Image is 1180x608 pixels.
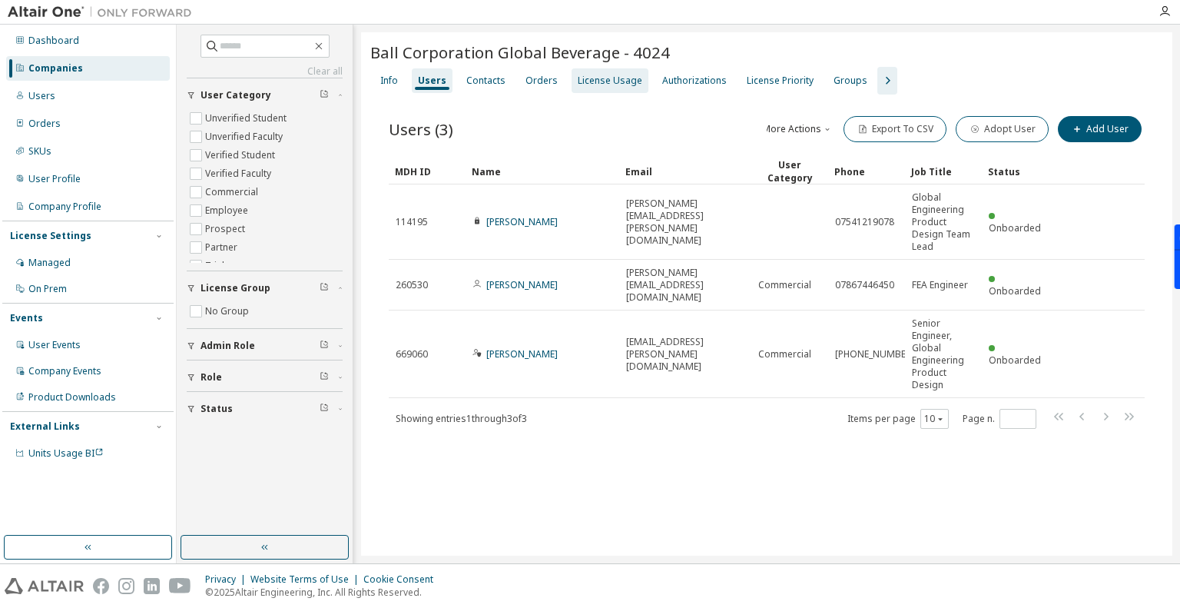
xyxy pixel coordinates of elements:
div: Events [10,312,43,324]
button: Add User [1058,116,1142,142]
button: 10 [924,413,945,425]
div: User Events [28,339,81,351]
div: Companies [28,62,83,75]
span: Showing entries 1 through 3 of 3 [396,412,527,425]
div: On Prem [28,283,67,295]
span: Onboarded [989,354,1041,367]
button: License Group [187,271,343,305]
button: Export To CSV [844,116,946,142]
img: instagram.svg [118,578,134,594]
div: Phone [834,159,899,184]
div: SKUs [28,145,51,158]
div: Groups [834,75,867,87]
div: License Settings [10,230,91,242]
span: 07541219078 [835,216,894,228]
span: Commercial [758,279,811,291]
span: [PHONE_NUMBER] [835,348,914,360]
span: Global Engineering Product Design Team Lead [912,191,975,253]
div: Website Terms of Use [250,573,363,586]
span: 260530 [396,279,428,291]
button: Status [187,392,343,426]
span: Onboarded [989,221,1041,234]
label: Prospect [205,220,248,238]
span: Commercial [758,348,811,360]
span: Items per page [847,409,949,429]
label: Employee [205,201,251,220]
span: 669060 [396,348,428,360]
span: [PERSON_NAME][EMAIL_ADDRESS][DOMAIN_NAME] [626,267,744,304]
label: Unverified Student [205,109,290,128]
span: Status [201,403,233,415]
span: Clear filter [320,89,329,101]
div: Info [380,75,398,87]
div: Contacts [466,75,505,87]
img: facebook.svg [93,578,109,594]
div: Orders [525,75,558,87]
div: Users [28,90,55,102]
div: Authorizations [662,75,727,87]
label: Trial [205,257,227,275]
span: Clear filter [320,340,329,352]
p: © 2025 Altair Engineering, Inc. All Rights Reserved. [205,586,442,599]
button: Role [187,360,343,394]
div: License Priority [747,75,814,87]
div: External Links [10,420,80,433]
button: Adopt User [956,116,1049,142]
div: Dashboard [28,35,79,47]
button: Admin Role [187,329,343,363]
label: No Group [205,302,252,321]
span: Clear filter [320,371,329,384]
span: Clear filter [320,282,329,294]
div: Email [625,159,745,184]
label: Verified Faculty [205,164,274,183]
span: Users (3) [389,118,453,140]
div: MDH ID [395,159,459,184]
span: Senior Engineer, Global Engineering Product Design [912,317,975,391]
label: Unverified Faculty [205,128,286,146]
div: User Category [757,158,822,184]
span: Units Usage BI [28,447,104,460]
div: Status [988,159,1052,184]
span: Role [201,371,222,384]
img: youtube.svg [169,578,191,594]
div: Users [418,75,446,87]
span: [PERSON_NAME][EMAIL_ADDRESS][PERSON_NAME][DOMAIN_NAME] [626,198,744,247]
div: License Usage [578,75,642,87]
div: Product Downloads [28,391,116,404]
span: FEA Engineer [912,279,968,291]
span: Onboarded [989,284,1041,297]
div: Company Profile [28,201,101,213]
img: linkedin.svg [144,578,160,594]
button: User Category [187,78,343,112]
a: [PERSON_NAME] [486,278,558,291]
div: Job Title [911,159,976,184]
span: License Group [201,282,270,294]
img: altair_logo.svg [5,578,84,594]
label: Commercial [205,183,261,201]
span: [EMAIL_ADDRESS][PERSON_NAME][DOMAIN_NAME] [626,336,744,373]
button: More Actions [761,116,834,142]
span: 114195 [396,216,428,228]
div: Privacy [205,573,250,586]
span: 07867446450 [835,279,894,291]
span: Ball Corporation Global Beverage - 4024 [370,42,670,63]
span: Page n. [963,409,1036,429]
a: [PERSON_NAME] [486,215,558,228]
label: Partner [205,238,240,257]
a: [PERSON_NAME] [486,347,558,360]
div: Name [472,159,613,184]
span: Admin Role [201,340,255,352]
div: Cookie Consent [363,573,442,586]
div: Managed [28,257,71,269]
span: Clear filter [320,403,329,415]
a: Clear all [187,65,343,78]
div: Orders [28,118,61,130]
div: User Profile [28,173,81,185]
img: Altair One [8,5,200,20]
span: User Category [201,89,271,101]
div: Company Events [28,365,101,377]
label: Verified Student [205,146,278,164]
